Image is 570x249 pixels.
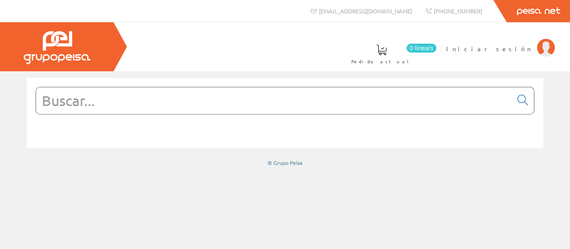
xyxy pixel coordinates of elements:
div: © Grupo Peisa [27,159,543,167]
span: [EMAIL_ADDRESS][DOMAIN_NAME] [319,7,412,15]
span: 0 línea/s [407,44,436,53]
input: Buscar... [36,87,512,114]
span: Pedido actual [351,57,412,66]
span: Iniciar sesión [446,44,533,53]
span: [PHONE_NUMBER] [434,7,482,15]
a: Iniciar sesión [446,37,555,45]
img: Grupo Peisa [24,31,90,64]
